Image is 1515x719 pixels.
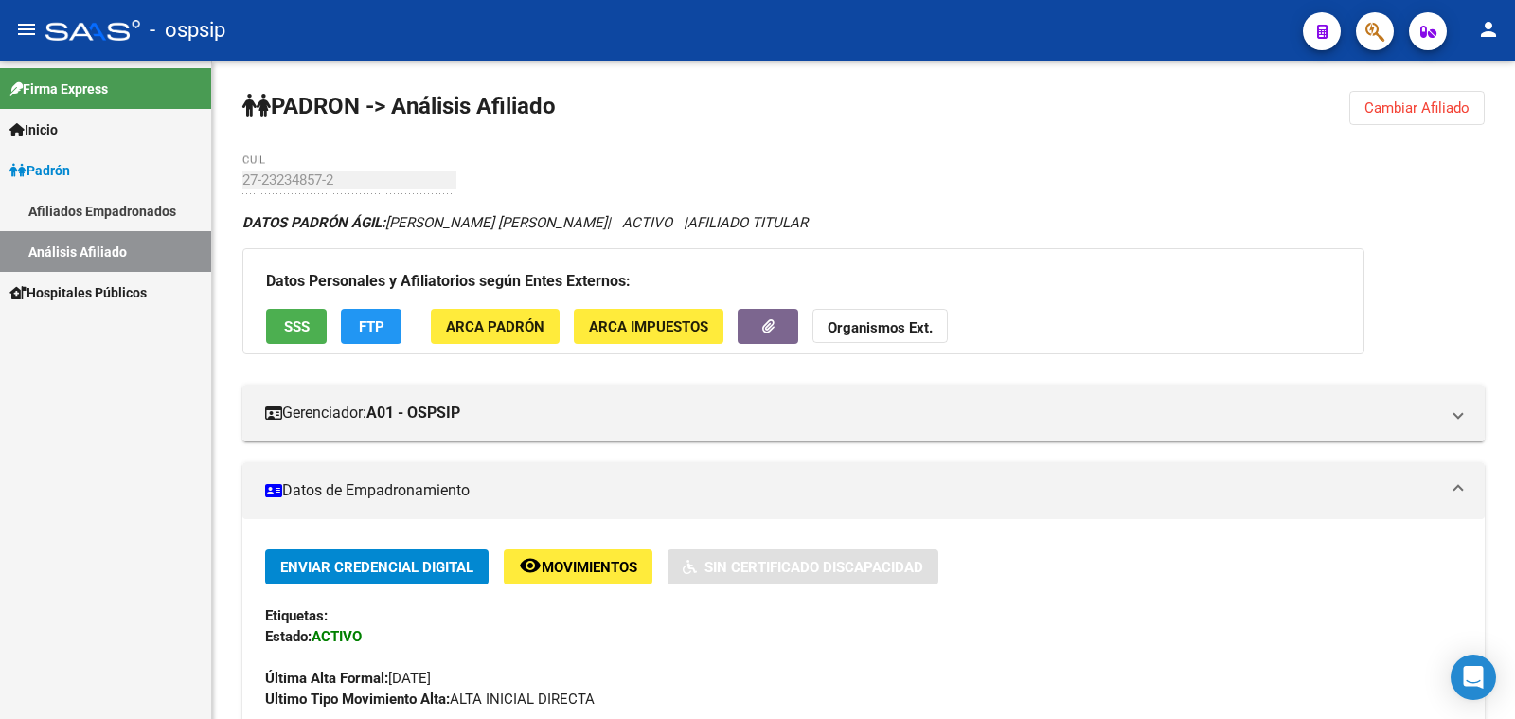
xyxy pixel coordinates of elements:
strong: PADRON -> Análisis Afiliado [242,93,556,119]
span: Movimientos [542,559,637,576]
button: Enviar Credencial Digital [265,549,489,584]
button: ARCA Impuestos [574,309,723,344]
mat-expansion-panel-header: Gerenciador:A01 - OSPSIP [242,385,1485,441]
button: FTP [341,309,401,344]
span: ARCA Impuestos [589,318,708,335]
span: [DATE] [265,670,431,687]
button: Cambiar Afiliado [1349,91,1485,125]
mat-panel-title: Datos de Empadronamiento [265,480,1439,501]
span: Cambiar Afiliado [1364,99,1470,117]
button: Sin Certificado Discapacidad [668,549,938,584]
span: AFILIADO TITULAR [687,214,808,231]
button: ARCA Padrón [431,309,560,344]
mat-panel-title: Gerenciador: [265,403,1439,423]
mat-icon: menu [15,18,38,41]
strong: Organismos Ext. [828,319,933,336]
span: Sin Certificado Discapacidad [704,559,923,576]
span: Enviar Credencial Digital [280,559,473,576]
strong: Etiquetas: [265,607,328,624]
button: SSS [266,309,327,344]
span: [PERSON_NAME] [PERSON_NAME] [242,214,607,231]
span: Hospitales Públicos [9,282,147,303]
button: Movimientos [504,549,652,584]
mat-expansion-panel-header: Datos de Empadronamiento [242,462,1485,519]
span: - ospsip [150,9,225,51]
strong: Estado: [265,628,312,645]
strong: Última Alta Formal: [265,670,388,687]
span: Padrón [9,160,70,181]
i: | ACTIVO | [242,214,808,231]
span: FTP [359,318,384,335]
mat-icon: person [1477,18,1500,41]
span: SSS [284,318,310,335]
button: Organismos Ext. [812,309,948,344]
h3: Datos Personales y Afiliatorios según Entes Externos: [266,268,1341,295]
span: ALTA INICIAL DIRECTA [265,691,595,708]
span: Inicio [9,119,58,140]
strong: Ultimo Tipo Movimiento Alta: [265,691,450,708]
span: ARCA Padrón [446,318,544,335]
strong: A01 - OSPSIP [366,403,460,423]
div: Open Intercom Messenger [1451,655,1496,700]
mat-icon: remove_red_eye [519,554,542,577]
strong: ACTIVO [312,628,362,645]
strong: DATOS PADRÓN ÁGIL: [242,214,385,231]
span: Firma Express [9,79,108,99]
